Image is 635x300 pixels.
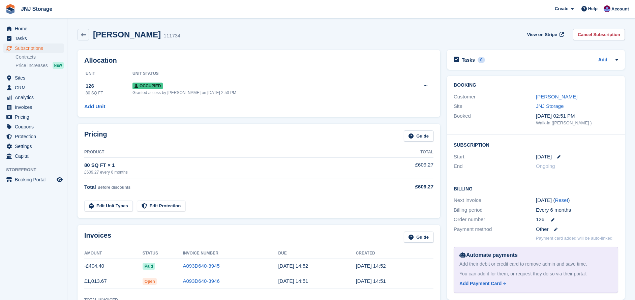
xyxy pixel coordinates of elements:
[380,157,433,179] td: £609.27
[380,183,433,191] div: £609.27
[16,62,48,69] span: Price increases
[536,216,544,223] span: 126
[84,201,133,212] a: Edit Unit Types
[53,62,64,69] div: NEW
[524,29,565,40] a: View on Stripe
[459,261,612,268] div: Add their debit or credit card to remove admin and save time.
[3,43,64,53] a: menu
[15,102,55,112] span: Invoices
[15,24,55,33] span: Home
[84,232,111,243] h2: Invoices
[536,197,618,204] div: [DATE] ( )
[536,153,552,161] time: 2025-10-01 00:00:00 UTC
[536,226,618,233] div: Other
[15,73,55,83] span: Sites
[84,184,96,190] span: Total
[56,176,64,184] a: Preview store
[536,163,555,169] span: Ongoing
[3,83,64,92] a: menu
[3,112,64,122] a: menu
[459,270,612,277] div: You can add it for them, or request they do so via their portal.
[15,142,55,151] span: Settings
[454,141,618,148] h2: Subscription
[3,142,64,151] a: menu
[3,175,64,184] a: menu
[454,226,536,233] div: Payment method
[3,34,64,43] a: menu
[356,248,433,259] th: Created
[5,4,16,14] img: stora-icon-8386f47178a22dfd0bd8f6a31ec36ba5ce8667c1dd55bd0f319d3a0aa187defe.svg
[454,83,618,88] h2: Booking
[183,278,219,284] a: A093D640-3946
[278,263,308,269] time: 2025-10-02 13:52:16 UTC
[356,278,386,284] time: 2025-10-01 13:51:46 UTC
[183,248,278,259] th: Invoice Number
[84,130,107,142] h2: Pricing
[278,278,308,284] time: 2025-10-02 13:51:45 UTC
[16,62,64,69] a: Price increases NEW
[611,6,629,12] span: Account
[84,248,143,259] th: Amount
[356,263,386,269] time: 2025-10-01 13:52:16 UTC
[15,112,55,122] span: Pricing
[454,162,536,170] div: End
[598,56,607,64] a: Add
[84,147,380,158] th: Product
[97,185,130,190] span: Before discounts
[93,30,161,39] h2: [PERSON_NAME]
[380,147,433,158] th: Total
[163,32,180,40] div: 111734
[454,93,536,101] div: Customer
[478,57,485,63] div: 0
[84,259,143,274] td: -£404.40
[555,197,568,203] a: Reset
[132,90,397,96] div: Granted access by [PERSON_NAME] on [DATE] 2:53 PM
[84,57,433,64] h2: Allocation
[15,34,55,43] span: Tasks
[3,151,64,161] a: menu
[573,29,625,40] a: Cancel Subscription
[3,24,64,33] a: menu
[15,83,55,92] span: CRM
[604,5,610,12] img: Jonathan Scrase
[132,68,397,79] th: Unit Status
[132,83,163,89] span: Occupied
[536,94,577,99] a: [PERSON_NAME]
[15,151,55,161] span: Capital
[84,68,132,79] th: Unit
[3,93,64,102] a: menu
[454,197,536,204] div: Next invoice
[454,206,536,214] div: Billing period
[555,5,568,12] span: Create
[137,201,185,212] a: Edit Protection
[143,263,155,270] span: Paid
[16,54,64,60] a: Contracts
[454,216,536,223] div: Order number
[459,280,502,287] div: Add Payment Card
[3,73,64,83] a: menu
[588,5,598,12] span: Help
[454,185,618,192] h2: Billing
[404,232,433,243] a: Guide
[86,82,132,90] div: 126
[3,102,64,112] a: menu
[84,103,105,111] a: Add Unit
[454,153,536,161] div: Start
[527,31,557,38] span: View on Stripe
[6,167,67,173] span: Storefront
[143,278,157,285] span: Open
[84,274,143,289] td: £1,013.67
[15,43,55,53] span: Subscriptions
[183,263,219,269] a: A093D640-3945
[462,57,475,63] h2: Tasks
[3,132,64,141] a: menu
[86,90,132,96] div: 80 SQ FT
[454,112,536,126] div: Booked
[18,3,55,14] a: JNJ Storage
[536,235,612,242] p: Payment card added will be auto-linked
[15,175,55,184] span: Booking Portal
[15,122,55,131] span: Coupons
[278,248,356,259] th: Due
[536,206,618,214] div: Every 6 months
[84,169,380,175] div: £609.27 every 6 months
